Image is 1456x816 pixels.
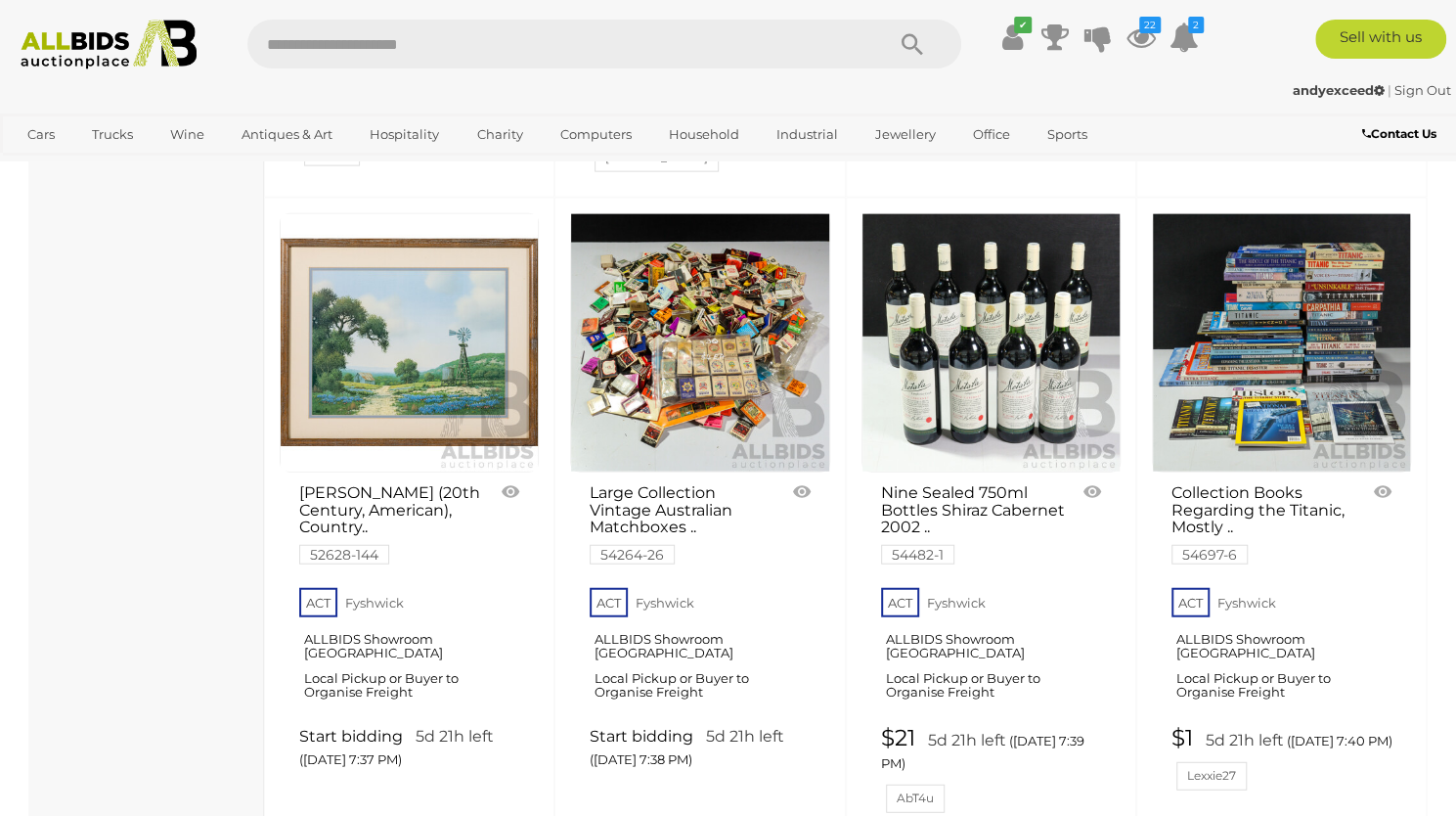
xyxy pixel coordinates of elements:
a: ✔ [997,20,1027,55]
i: 2 [1188,17,1204,33]
button: Search [863,20,961,68]
a: [PERSON_NAME] (20th Century, American), Country.. 52628-144 [299,484,488,563]
a: andyexceed [1293,82,1388,98]
a: 2 [1169,20,1199,55]
a: $1 5d 21h left ([DATE] 7:40 PM) Lexxie27 [1171,726,1396,791]
a: Wine [157,118,217,151]
img: Allbids.com.au [11,20,207,69]
a: Sports [1035,118,1100,151]
a: Start bidding 5d 21h left ([DATE] 7:38 PM) [590,726,815,772]
a: Sign Out [1394,82,1451,98]
a: Collection Books Regarding the Titanic, Mostly Hardcovers, Including Post Card Album, Wall Chart,... [1152,213,1411,473]
i: ✔ [1014,17,1032,33]
a: Household [656,118,752,151]
a: Computers [548,118,644,151]
a: Jewellery [862,118,949,151]
a: Start bidding 5d 21h left ([DATE] 7:37 PM) [299,726,524,772]
b: Contact Us [1362,126,1436,141]
a: ACT Fyshwick ALLBIDS Showroom [GEOGRAPHIC_DATA] Local Pickup or Buyer to Organise Freight [299,582,524,716]
a: [GEOGRAPHIC_DATA] [15,151,179,183]
strong: andyexceed [1293,82,1385,98]
a: Hospitality [357,118,452,151]
a: Nine Sealed 750ml Bottles Shiraz Cabernet 2002 Metala Langhorne Creek [861,213,1121,473]
a: Industrial [764,118,851,151]
a: Collection Books Regarding the Titanic, Mostly .. 54697-6 [1171,484,1360,563]
a: Large Collection Vintage Australian Matchboxes .. 54264-26 [590,484,778,563]
span: | [1388,82,1391,98]
a: $51 5d 21h left ([DATE] 7:34 PM) [PERSON_NAME] [590,85,815,172]
a: 22 [1126,20,1156,55]
a: Charity [463,118,535,151]
a: Contact Us [1362,123,1441,145]
i: 22 [1139,17,1161,33]
a: ACT Fyshwick ALLBIDS Showroom [GEOGRAPHIC_DATA] Local Pickup or Buyer to Organise Freight [590,582,815,716]
a: Large Collection Vintage Australian Matchboxes and Matchbooks Including Set 18 Federal Examples a... [570,213,829,473]
a: Antiques & Art [229,118,345,151]
a: ACT Fyshwick ALLBIDS Showroom [GEOGRAPHIC_DATA] Local Pickup or Buyer to Organise Freight [1171,582,1396,716]
a: Larry Prellop (20th Century, American), Country Windmill, Reproduction Print of Original, 44 x 53... [280,213,539,473]
a: Sell with us [1315,20,1446,59]
a: $1 5d 21h left ([DATE] 7:33 PM) Elrow [299,102,524,166]
a: Trucks [79,118,146,151]
a: Office [960,118,1023,151]
a: Cars [15,118,67,151]
a: $21 5d 21h left ([DATE] 7:39 PM) AbT4u [881,726,1106,813]
a: Nine Sealed 750ml Bottles Shiraz Cabernet 2002 .. 54482-1 [881,484,1070,563]
a: ACT Fyshwick ALLBIDS Showroom [GEOGRAPHIC_DATA] Local Pickup or Buyer to Organise Freight [881,582,1106,716]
